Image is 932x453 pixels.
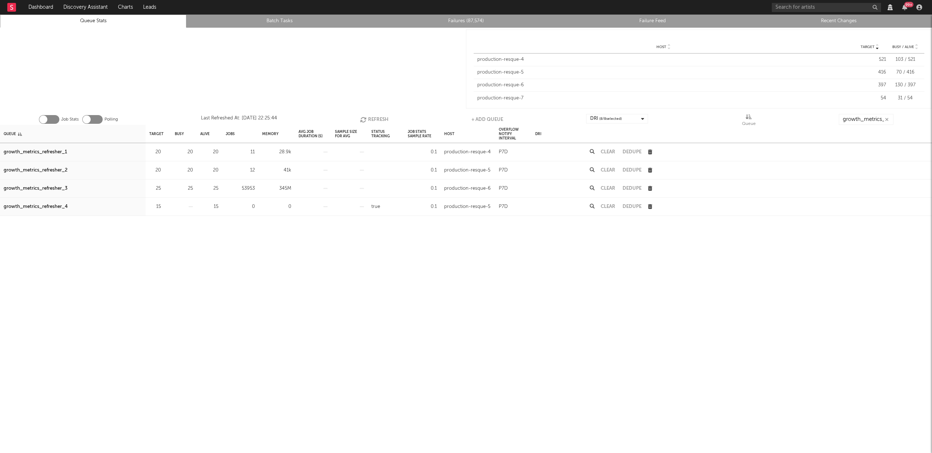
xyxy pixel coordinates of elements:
div: Memory [262,126,279,142]
div: P7D [499,148,508,157]
a: growth_metrics_refresher_1 [4,148,67,157]
input: Search... [839,114,893,125]
div: Job Stats Sample Rate [408,126,437,142]
div: 25 [200,184,218,193]
div: production-resque-5 [444,202,490,211]
div: 416 [853,69,886,76]
div: 20 [200,166,218,175]
div: Busy [175,126,184,142]
div: 25 [149,184,161,193]
div: 99 + [904,2,913,7]
button: Dedupe [623,168,641,173]
div: 397 [853,82,886,89]
div: production-resque-7 [477,95,850,102]
div: 345M [262,184,291,193]
div: 521 [853,56,886,63]
div: Queue [4,126,22,142]
div: 20 [175,148,193,157]
button: + Add Queue [471,114,503,125]
button: Dedupe [623,186,641,191]
a: growth_metrics_refresher_4 [4,202,68,211]
span: ( 8 / 8 selected) [599,114,622,123]
input: Search for artists [772,3,881,12]
div: 25 [175,184,193,193]
div: true [371,202,380,211]
button: Clear [601,150,615,154]
div: production-resque-5 [444,166,490,175]
div: 0.1 [408,148,437,157]
div: Queue [742,114,756,128]
button: Clear [601,204,615,209]
div: P7D [499,166,508,175]
div: Last Refreshed At: [DATE] 22:25:44 [201,114,277,125]
div: 41k [262,166,291,175]
div: 70 / 416 [890,69,921,76]
div: production-resque-5 [477,69,850,76]
div: 0.1 [408,166,437,175]
div: 31 / 54 [890,95,921,102]
span: Busy / Alive [892,45,914,49]
a: Failure Feed [563,17,742,25]
span: Target [861,45,874,49]
button: Dedupe [623,150,641,154]
a: growth_metrics_refresher_3 [4,184,67,193]
label: Job Stats [61,115,79,124]
div: 130 / 397 [890,82,921,89]
div: production-resque-6 [444,184,491,193]
div: Jobs [226,126,235,142]
div: production-resque-4 [444,148,491,157]
div: 20 [149,166,161,175]
div: 20 [149,148,161,157]
div: 0.1 [408,202,437,211]
div: production-resque-6 [477,82,850,89]
div: P7D [499,202,508,211]
div: 12 [226,166,255,175]
div: DRI [535,126,541,142]
div: 103 / 521 [890,56,921,63]
div: 0 [262,202,291,211]
span: Host [656,45,666,49]
div: 15 [149,202,161,211]
button: Clear [601,186,615,191]
div: Overflow Notify Interval [499,126,528,142]
div: Status Tracking [371,126,400,142]
div: Alive [200,126,210,142]
div: Sample Size For Avg [335,126,364,142]
div: 54 [853,95,886,102]
button: Dedupe [623,204,641,209]
div: 11 [226,148,255,157]
button: Refresh [360,114,388,125]
a: Batch Tasks [190,17,369,25]
div: Avg Job Duration (s) [299,126,328,142]
button: Clear [601,168,615,173]
div: 28.9k [262,148,291,157]
div: 53953 [226,184,255,193]
div: 20 [200,148,218,157]
div: production-resque-4 [477,56,850,63]
a: Queue Stats [4,17,182,25]
div: P7D [499,184,508,193]
a: growth_metrics_refresher_2 [4,166,67,175]
button: 99+ [902,4,907,10]
div: 15 [200,202,218,211]
a: Recent Changes [750,17,928,25]
div: Target [149,126,163,142]
div: DRI [590,114,622,123]
div: 20 [175,166,193,175]
div: Queue [742,119,756,128]
div: 0.1 [408,184,437,193]
div: 0 [226,202,255,211]
label: Polling [104,115,118,124]
a: Failures (87,574) [377,17,555,25]
div: Host [444,126,454,142]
